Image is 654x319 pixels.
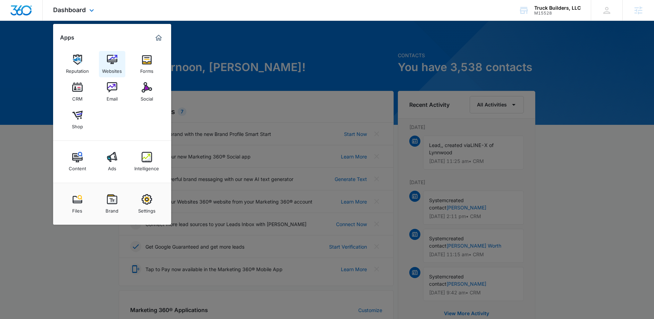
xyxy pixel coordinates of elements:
div: account name [534,5,581,11]
a: Forms [134,51,160,77]
div: Intelligence [134,162,159,171]
a: Websites [99,51,125,77]
div: Email [107,93,118,102]
div: Reputation [66,65,89,74]
div: Settings [138,205,156,214]
a: Intelligence [134,148,160,175]
a: Reputation [64,51,91,77]
div: CRM [72,93,83,102]
div: Ads [108,162,116,171]
a: Content [64,148,91,175]
a: Files [64,191,91,217]
div: account id [534,11,581,16]
a: Brand [99,191,125,217]
a: Shop [64,106,91,133]
div: Websites [102,65,122,74]
a: Email [99,79,125,105]
div: Files [72,205,82,214]
a: Marketing 360® Dashboard [153,32,164,43]
div: Brand [106,205,118,214]
a: Settings [134,191,160,217]
div: Social [141,93,153,102]
a: Social [134,79,160,105]
div: Forms [140,65,153,74]
div: Shop [72,120,83,129]
div: Content [69,162,86,171]
a: CRM [64,79,91,105]
h2: Apps [60,34,74,41]
span: Dashboard [53,6,86,14]
a: Ads [99,148,125,175]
